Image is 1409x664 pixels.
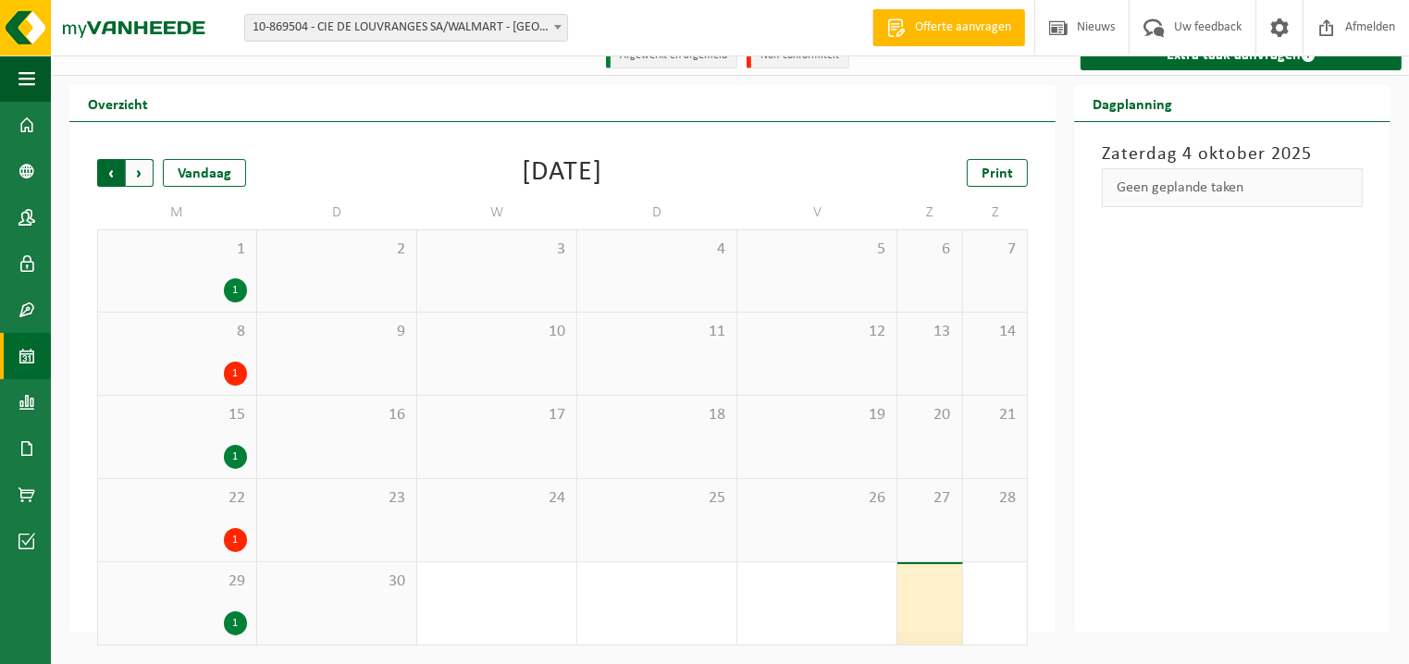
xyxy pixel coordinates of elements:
[107,240,247,260] span: 1
[737,196,897,229] td: V
[1102,168,1363,207] div: Geen geplande taken
[907,488,952,509] span: 27
[266,405,407,425] span: 16
[967,159,1028,187] a: Print
[126,159,154,187] span: Volgende
[97,159,125,187] span: Vorige
[1102,141,1363,168] h3: Zaterdag 4 oktober 2025
[747,488,887,509] span: 26
[587,240,727,260] span: 4
[257,196,417,229] td: D
[244,14,568,42] span: 10-869504 - CIE DE LOUVRANGES SA/WALMART - AALST
[747,240,887,260] span: 5
[587,405,727,425] span: 18
[417,196,577,229] td: W
[972,488,1018,509] span: 28
[245,15,567,41] span: 10-869504 - CIE DE LOUVRANGES SA/WALMART - AALST
[872,9,1025,46] a: Offerte aanvragen
[426,240,567,260] span: 3
[426,488,567,509] span: 24
[224,278,247,302] div: 1
[907,322,952,342] span: 13
[224,611,247,635] div: 1
[910,18,1016,37] span: Offerte aanvragen
[224,528,247,552] div: 1
[1074,85,1191,121] h2: Dagplanning
[107,572,247,592] span: 29
[587,322,727,342] span: 11
[107,488,247,509] span: 22
[426,405,567,425] span: 17
[266,322,407,342] span: 9
[972,322,1018,342] span: 14
[107,405,247,425] span: 15
[587,488,727,509] span: 25
[747,322,887,342] span: 12
[224,362,247,386] div: 1
[266,240,407,260] span: 2
[897,196,962,229] td: Z
[97,196,257,229] td: M
[69,85,167,121] h2: Overzicht
[907,240,952,260] span: 6
[963,196,1028,229] td: Z
[982,166,1013,181] span: Print
[224,445,247,469] div: 1
[163,159,246,187] div: Vandaag
[266,572,407,592] span: 30
[266,488,407,509] span: 23
[747,405,887,425] span: 19
[972,240,1018,260] span: 7
[972,405,1018,425] span: 21
[577,196,737,229] td: D
[907,405,952,425] span: 20
[426,322,567,342] span: 10
[107,322,247,342] span: 8
[523,159,603,187] div: [DATE]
